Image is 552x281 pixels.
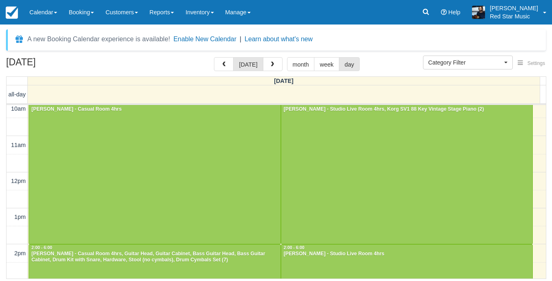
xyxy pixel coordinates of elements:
[174,35,236,43] button: Enable New Calendar
[240,36,241,42] span: |
[284,245,305,250] span: 2:00 - 6:00
[441,9,447,15] i: Help
[472,6,485,19] img: A1
[283,106,531,113] div: [PERSON_NAME] - Studio Live Room 4hrs, Korg SV1 88 Key Vintage Stage Piano (2)
[31,106,278,113] div: [PERSON_NAME] - Casual Room 4hrs
[274,78,294,84] span: [DATE]
[528,60,545,66] span: Settings
[283,251,531,257] div: [PERSON_NAME] - Studio Live Room 4hrs
[31,245,52,250] span: 2:00 - 6:00
[448,9,461,16] span: Help
[14,250,26,256] span: 2pm
[27,34,170,44] div: A new Booking Calendar experience is available!
[11,178,26,184] span: 12pm
[233,57,263,71] button: [DATE]
[513,58,550,69] button: Settings
[490,4,538,12] p: [PERSON_NAME]
[339,57,360,71] button: day
[11,142,26,148] span: 11am
[490,12,538,20] p: Red Star Music
[11,105,26,112] span: 10am
[245,36,313,42] a: Learn about what's new
[29,100,281,244] a: 10:00 - 2:00[PERSON_NAME] - Casual Room 4hrs
[6,7,18,19] img: checkfront-main-nav-mini-logo.png
[31,251,278,264] div: [PERSON_NAME] - Casual Room 4hrs, Guitar Head, Guitar Cabinet, Bass Guitar Head, Bass Guitar Cabi...
[314,57,339,71] button: week
[6,57,109,72] h2: [DATE]
[423,56,513,69] button: Category Filter
[281,100,533,244] a: 10:00 - 2:00[PERSON_NAME] - Studio Live Room 4hrs, Korg SV1 88 Key Vintage Stage Piano (2)
[287,57,315,71] button: month
[428,58,502,67] span: Category Filter
[14,214,26,220] span: 1pm
[9,91,26,98] span: all-day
